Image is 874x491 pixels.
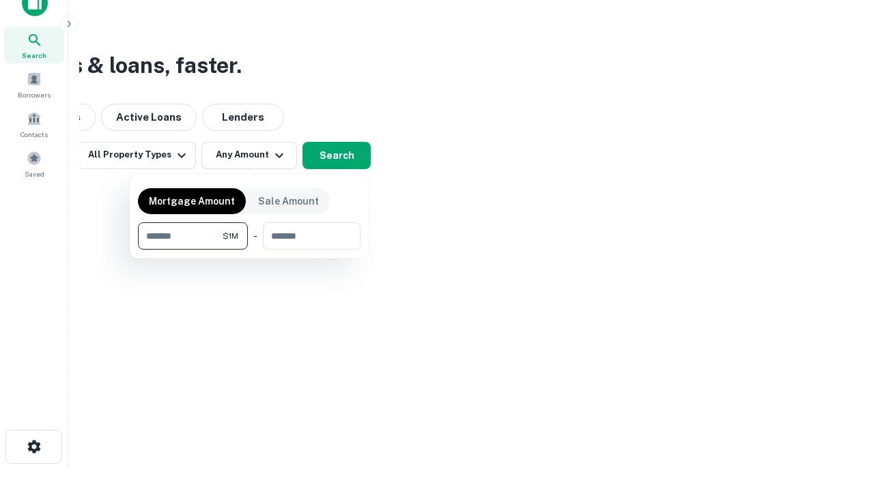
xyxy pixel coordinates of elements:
iframe: Chat Widget [806,382,874,447]
p: Mortgage Amount [149,194,235,209]
span: $1M [223,230,238,242]
div: - [253,222,257,250]
p: Sale Amount [258,194,319,209]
